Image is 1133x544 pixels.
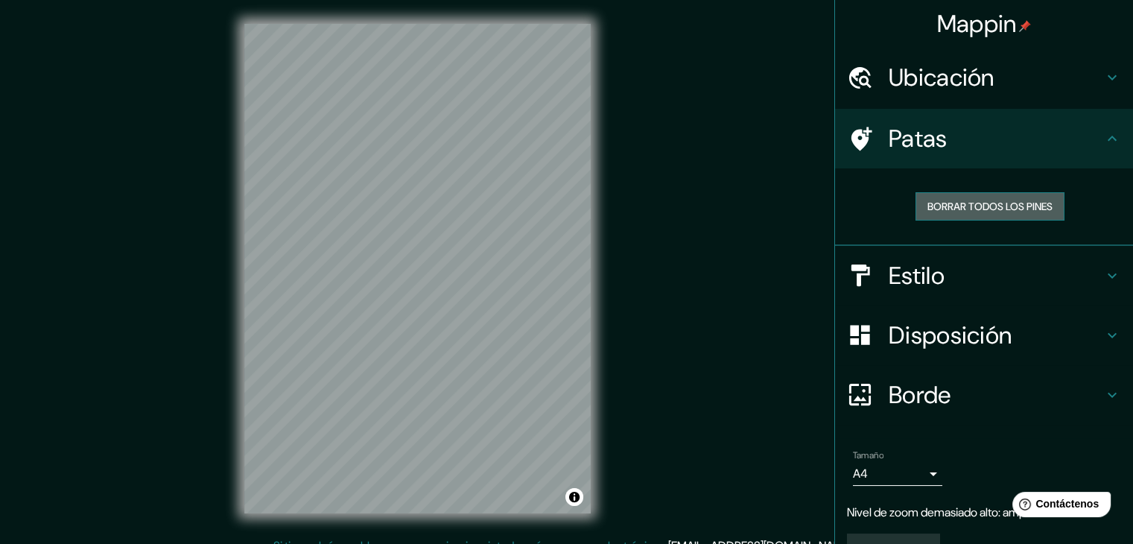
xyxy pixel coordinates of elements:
font: A4 [853,466,868,481]
font: Borrar todos los pines [927,200,1053,213]
iframe: Lanzador de widgets de ayuda [1000,486,1117,528]
button: Activar o desactivar atribución [565,488,583,506]
font: Patas [889,123,948,154]
font: Estilo [889,260,945,291]
canvas: Mapa [244,24,591,513]
font: Ubicación [889,62,994,93]
font: Tamaño [853,449,883,461]
button: Borrar todos los pines [915,192,1064,221]
div: Borde [835,365,1133,425]
div: Ubicación [835,48,1133,107]
font: Borde [889,379,951,411]
font: Nivel de zoom demasiado alto: amplíe más [847,505,1061,520]
div: Patas [835,109,1133,168]
font: Mappin [937,8,1017,39]
font: Disposición [889,320,1012,351]
div: A4 [853,462,942,486]
div: Estilo [835,246,1133,306]
img: pin-icon.png [1019,20,1031,32]
div: Disposición [835,306,1133,365]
